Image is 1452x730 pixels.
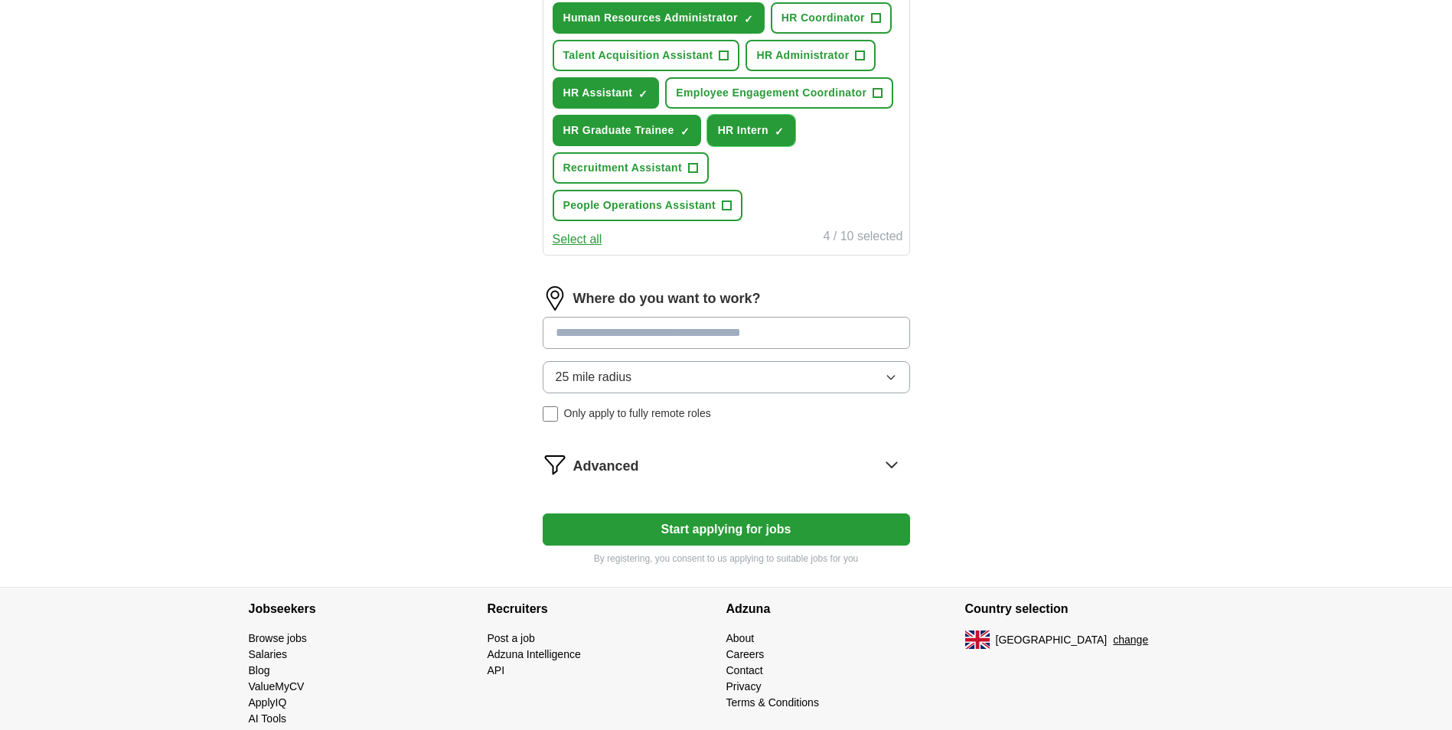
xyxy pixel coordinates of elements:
a: Post a job [488,632,535,644]
img: location.png [543,286,567,311]
span: ✓ [744,13,753,25]
button: Select all [553,230,602,249]
button: change [1113,632,1148,648]
p: By registering, you consent to us applying to suitable jobs for you [543,552,910,565]
span: HR Coordinator [781,10,865,26]
a: Privacy [726,680,762,693]
a: Careers [726,648,765,660]
a: Contact [726,664,763,676]
button: Recruitment Assistant [553,152,709,184]
a: Browse jobs [249,632,307,644]
span: Talent Acquisition Assistant [563,47,713,64]
a: API [488,664,505,676]
span: HR Assistant [563,85,633,101]
span: ✓ [680,125,690,138]
span: ✓ [775,125,784,138]
a: AI Tools [249,712,287,725]
button: HR Graduate Trainee✓ [553,115,701,146]
button: Talent Acquisition Assistant [553,40,740,71]
span: Advanced [573,456,639,477]
span: People Operations Assistant [563,197,716,213]
a: Blog [249,664,270,676]
span: HR Graduate Trainee [563,122,674,139]
a: ValueMyCV [249,680,305,693]
span: HR Intern [718,122,768,139]
span: Recruitment Assistant [563,160,682,176]
button: HR Assistant✓ [553,77,660,109]
a: Adzuna Intelligence [488,648,581,660]
span: 25 mile radius [556,368,632,386]
button: 25 mile radius [543,361,910,393]
img: filter [543,452,567,477]
button: HR Intern✓ [707,115,795,146]
a: Terms & Conditions [726,696,819,709]
button: HR Coordinator [771,2,892,34]
div: 4 / 10 selected [823,227,902,249]
h4: Country selection [965,588,1204,631]
span: Only apply to fully remote roles [564,406,711,422]
button: Human Resources Administrator✓ [553,2,765,34]
a: Salaries [249,648,288,660]
span: HR Administrator [756,47,849,64]
label: Where do you want to work? [573,288,761,309]
button: Start applying for jobs [543,513,910,546]
span: Human Resources Administrator [563,10,738,26]
button: HR Administrator [746,40,876,71]
input: Only apply to fully remote roles [543,406,558,422]
button: Employee Engagement Coordinator [665,77,893,109]
a: ApplyIQ [249,696,287,709]
img: UK flag [965,631,990,649]
span: ✓ [638,88,648,100]
button: People Operations Assistant [553,190,743,221]
span: [GEOGRAPHIC_DATA] [996,632,1108,648]
a: About [726,632,755,644]
span: Employee Engagement Coordinator [676,85,866,101]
